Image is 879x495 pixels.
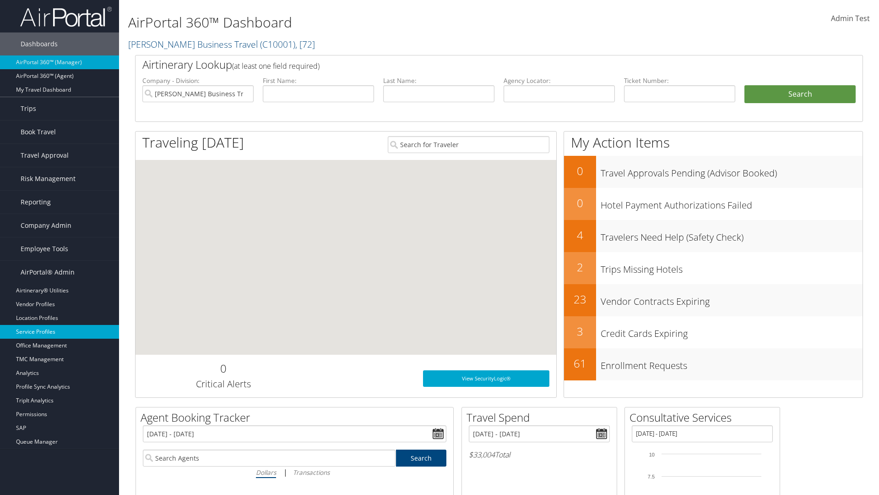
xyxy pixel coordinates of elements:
span: Employee Tools [21,237,68,260]
h1: My Action Items [564,133,863,152]
i: Transactions [293,468,330,477]
h6: Total [469,450,610,460]
h2: 3 [564,324,596,339]
h2: 0 [564,195,596,211]
input: Search Agents [143,450,396,467]
h1: Traveling [DATE] [142,133,244,152]
img: airportal-logo.png [20,6,112,27]
h3: Travelers Need Help (Safety Check) [601,226,863,244]
a: 23Vendor Contracts Expiring [564,284,863,316]
span: $33,004 [469,450,495,460]
tspan: 10 [649,452,655,457]
a: [PERSON_NAME] Business Travel [128,38,315,50]
h2: Agent Booking Tracker [141,410,453,425]
h1: AirPortal 360™ Dashboard [128,13,623,32]
h2: 61 [564,356,596,371]
div: | [143,467,446,478]
a: 0Travel Approvals Pending (Advisor Booked) [564,156,863,188]
span: , [ 72 ] [295,38,315,50]
span: Risk Management [21,167,76,190]
span: Admin Test [831,13,870,23]
h3: Vendor Contracts Expiring [601,291,863,308]
button: Search [744,85,856,104]
h2: 0 [564,163,596,179]
h3: Critical Alerts [142,378,304,390]
tspan: 7.5 [648,474,655,479]
label: Ticket Number: [624,76,735,85]
span: AirPortal® Admin [21,261,75,284]
a: 4Travelers Need Help (Safety Check) [564,220,863,252]
span: Travel Approval [21,144,69,167]
h2: 4 [564,227,596,243]
h2: Consultative Services [629,410,780,425]
span: Trips [21,97,36,120]
span: Company Admin [21,214,71,237]
h3: Enrollment Requests [601,355,863,372]
a: 3Credit Cards Expiring [564,316,863,348]
a: 61Enrollment Requests [564,348,863,380]
a: Search [396,450,447,467]
a: Admin Test [831,5,870,33]
a: 0Hotel Payment Authorizations Failed [564,188,863,220]
label: Company - Division: [142,76,254,85]
span: Reporting [21,191,51,214]
a: 2Trips Missing Hotels [564,252,863,284]
label: Last Name: [383,76,494,85]
h2: 0 [142,361,304,376]
h2: Travel Spend [467,410,617,425]
h2: Airtinerary Lookup [142,57,795,72]
h3: Hotel Payment Authorizations Failed [601,194,863,212]
h2: 23 [564,291,596,307]
h3: Credit Cards Expiring [601,323,863,340]
span: Book Travel [21,121,56,143]
input: Search for Traveler [388,136,549,153]
span: ( C10001 ) [260,38,295,50]
label: First Name: [263,76,374,85]
span: (at least one field required) [232,61,320,71]
h3: Travel Approvals Pending (Advisor Booked) [601,162,863,180]
h2: 2 [564,259,596,275]
label: Agency Locator: [504,76,615,85]
span: Dashboards [21,33,58,55]
i: Dollars [256,468,276,477]
h3: Trips Missing Hotels [601,258,863,276]
a: View SecurityLogic® [423,370,549,387]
